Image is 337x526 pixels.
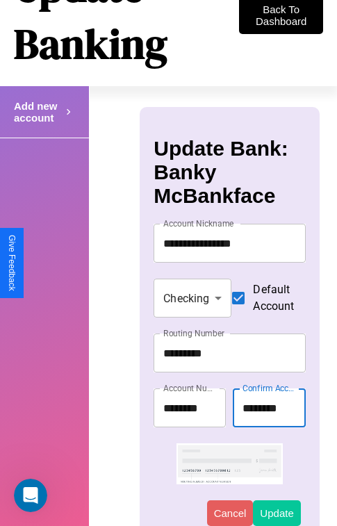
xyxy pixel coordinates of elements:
button: Update [253,500,300,526]
div: Give Feedback [7,235,17,291]
label: Account Number [163,382,219,394]
label: Routing Number [163,327,224,339]
button: Cancel [207,500,254,526]
span: Default Account [253,281,294,315]
img: check [176,443,283,484]
iframe: Intercom live chat [14,479,47,512]
label: Confirm Account Number [243,382,298,394]
div: Checking [154,279,231,318]
h3: Update Bank: Banky McBankface [154,137,305,208]
label: Account Nickname [163,217,234,229]
h4: Add new account [14,100,63,124]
